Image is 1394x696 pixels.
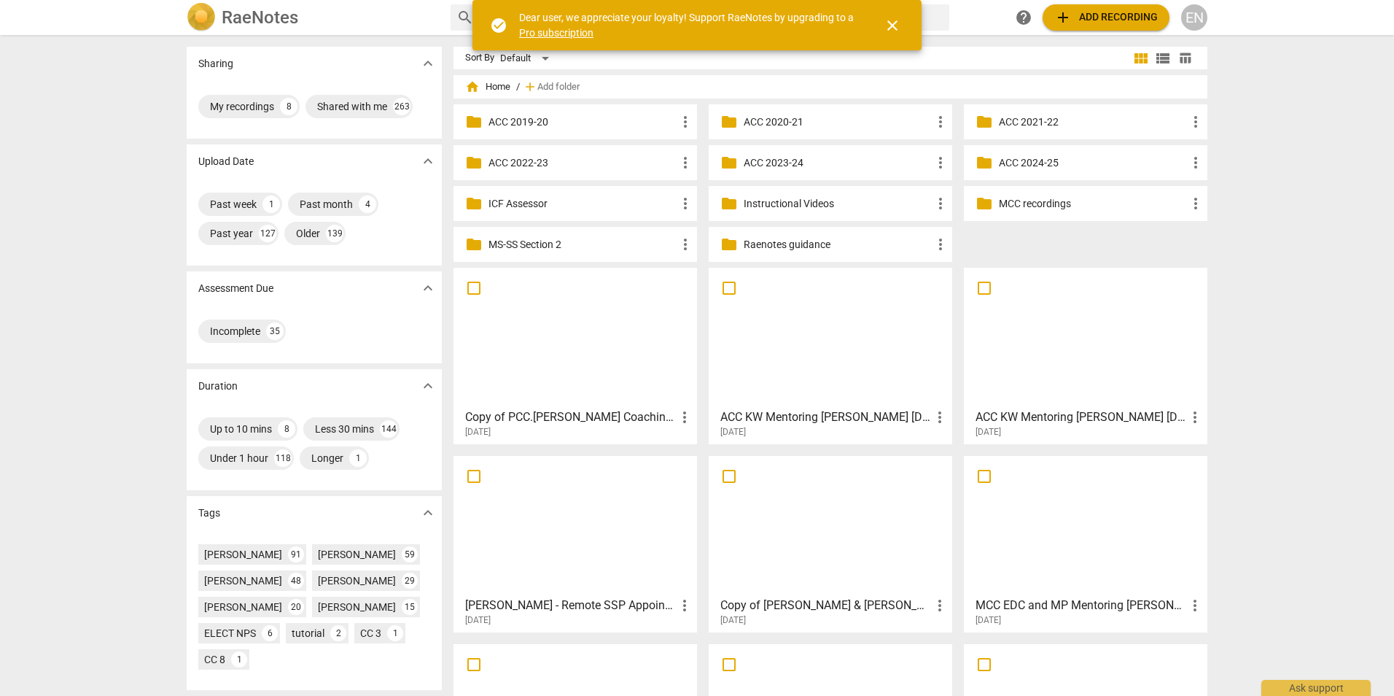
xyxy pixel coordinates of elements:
h3: MCC EDC and MP Mentoring Talana 8_25 Josh #1 [976,597,1186,614]
span: folder [465,236,483,253]
button: Show more [417,375,439,397]
div: Dear user, we appreciate your loyalty! Support RaeNotes by upgrading to a [519,10,857,40]
span: [DATE] [976,614,1001,627]
span: folder [976,195,993,212]
p: MCC recordings [999,196,1187,212]
div: Less 30 mins [315,422,374,436]
div: 127 [259,225,276,242]
p: Duration [198,379,238,394]
div: 144 [380,420,397,438]
p: Raenotes guidance [744,237,932,252]
p: Sharing [198,56,233,71]
h3: Fiana Bess - Remote SSP Appointments-20250807_132750-Meeting Recording [465,597,676,614]
span: check_circle [490,17,507,34]
span: view_module [1132,50,1150,67]
div: 263 [393,98,410,115]
span: expand_more [419,55,437,72]
button: EN [1181,4,1207,31]
span: / [516,82,520,93]
span: folder [976,113,993,131]
span: Home [465,80,510,94]
span: add [1054,9,1072,26]
span: more_vert [932,236,949,253]
div: Older [296,226,320,241]
a: LogoRaeNotes [187,3,439,32]
span: more_vert [932,113,949,131]
div: Shared with me [317,99,387,114]
div: 1 [262,196,280,213]
p: ACC 2019-20 [488,115,677,130]
span: folder [976,154,993,171]
span: more_vert [676,597,693,614]
div: Default [500,47,554,70]
div: CC 3 [360,626,381,641]
div: [PERSON_NAME] [204,547,282,562]
button: Table view [1174,47,1196,69]
span: more_vert [676,409,693,426]
button: List view [1152,47,1174,69]
span: more_vert [1187,154,1204,171]
p: ACC 2021-22 [999,115,1187,130]
a: MCC EDC and MP Mentoring [PERSON_NAME] 8_25 [PERSON_NAME] #1[DATE] [969,461,1202,626]
div: Past month [300,197,353,212]
span: folder [720,113,738,131]
span: folder [465,113,483,131]
p: ACC 2022-23 [488,155,677,171]
p: Upload Date [198,154,254,169]
span: folder [465,154,483,171]
span: add [523,80,537,94]
p: Tags [198,506,220,521]
button: Upload [1043,4,1169,31]
span: more_vert [931,597,949,614]
button: Show more [417,53,439,74]
div: 20 [288,599,304,615]
p: Assessment Due [198,281,273,296]
a: ACC KW Mentoring [PERSON_NAME] [DATE][DATE] [714,273,947,438]
h3: Copy of Elyse & Jennie MCC # 2 (MCC Contender) [720,597,931,614]
span: [DATE] [465,426,491,438]
div: Past year [210,226,253,241]
span: more_vert [677,113,694,131]
button: Tile view [1130,47,1152,69]
span: help [1015,9,1032,26]
div: Up to 10 mins [210,422,272,436]
span: [DATE] [720,614,746,627]
span: expand_more [419,504,437,522]
span: [DATE] [976,426,1001,438]
div: ELECT NPS [204,626,256,641]
div: Under 1 hour [210,451,268,465]
div: [PERSON_NAME] [204,600,282,614]
div: 2 [330,625,346,641]
a: Copy of [PERSON_NAME] & [PERSON_NAME] # 2 (MCC Contender)[DATE] [714,461,947,626]
h2: RaeNotes [222,7,298,28]
p: MS-SS Section 2 [488,237,677,252]
div: 118 [274,449,292,467]
div: 6 [262,625,278,641]
div: Past week [210,197,257,212]
span: expand_more [419,377,437,395]
div: 59 [402,546,418,562]
div: 35 [266,322,284,340]
div: 8 [280,98,297,115]
div: My recordings [210,99,274,114]
h3: ACC KW Mentoring Sam Salnave 08/29/25 [976,409,1186,426]
div: Ask support [1261,680,1371,696]
span: Add recording [1054,9,1158,26]
h3: ACC KW Mentoring Laurie Gaughran 08/29/25 [720,409,931,426]
span: more_vert [931,409,949,426]
p: Instructional Videos [744,196,932,212]
span: folder [720,236,738,253]
span: table_chart [1178,51,1192,65]
div: 1 [349,449,367,467]
p: ACC 2023-24 [744,155,932,171]
div: 1 [231,651,247,668]
div: [PERSON_NAME] [318,600,396,614]
span: view_list [1154,50,1172,67]
span: search [456,9,474,26]
p: ACC 2024-25 [999,155,1187,171]
span: Add folder [537,82,580,93]
span: more_vert [677,154,694,171]
span: more_vert [1186,409,1204,426]
span: [DATE] [720,426,746,438]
